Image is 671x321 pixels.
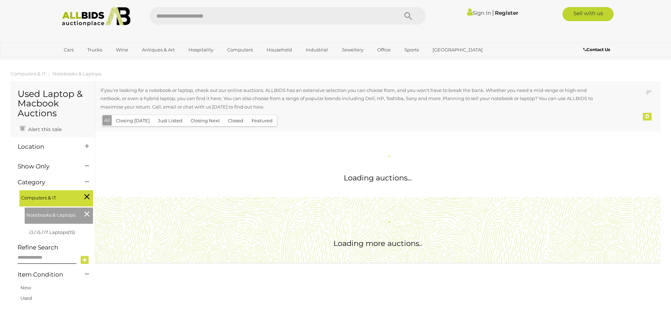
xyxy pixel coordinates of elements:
a: Alert this sale [18,123,63,134]
a: Industrial [301,44,333,56]
h4: Item Condition [18,271,74,278]
a: Notebooks & Laptops [52,71,101,76]
h4: Refine Search [18,244,93,251]
button: Search [391,7,426,25]
a: Household [262,44,297,56]
a: Computers [223,44,257,56]
a: New [20,285,31,290]
a: Wine [111,44,133,56]
a: Contact Us [583,46,612,54]
a: Cars [59,44,78,56]
a: Trucks [83,44,107,56]
img: Allbids.com.au [58,7,135,26]
a: [GEOGRAPHIC_DATA] [428,44,487,56]
span: Loading auctions... [344,173,412,182]
h4: Location [18,143,74,150]
a: Used [20,295,32,301]
h4: Show Only [18,163,74,170]
a: Computers & IT [11,71,45,76]
button: Closed [224,115,248,126]
a: Hospitality [184,44,218,56]
a: Register [495,10,518,16]
span: | [492,9,494,17]
a: Office [373,44,395,56]
span: Loading more auctions.. [334,239,422,248]
b: Contact Us [583,47,610,52]
button: Closing [DATE] [112,115,154,126]
a: Sell with us [563,7,614,21]
span: Computers & IT [21,192,74,202]
button: All [102,115,112,125]
a: i3 / i5 / i7 Laptops(15) [29,229,75,235]
a: Sports [400,44,423,56]
span: Alert this sale [26,126,62,132]
h1: Used Laptop & Macbook Auctions [18,89,88,118]
button: Just Listed [154,115,187,126]
span: Notebooks & Laptops [26,209,79,219]
button: Featured [247,115,277,126]
a: Sign In [467,10,491,16]
div: 0 [643,113,652,121]
span: (15) [68,229,75,235]
a: Jewellery [337,44,368,56]
h4: Category [18,179,74,186]
button: Closing Next [186,115,224,126]
a: Antiques & Art [137,44,179,56]
div: If you're looking for a notebook or laptop, check out our online auctions. ALLBIDS has an extensi... [100,86,609,113]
